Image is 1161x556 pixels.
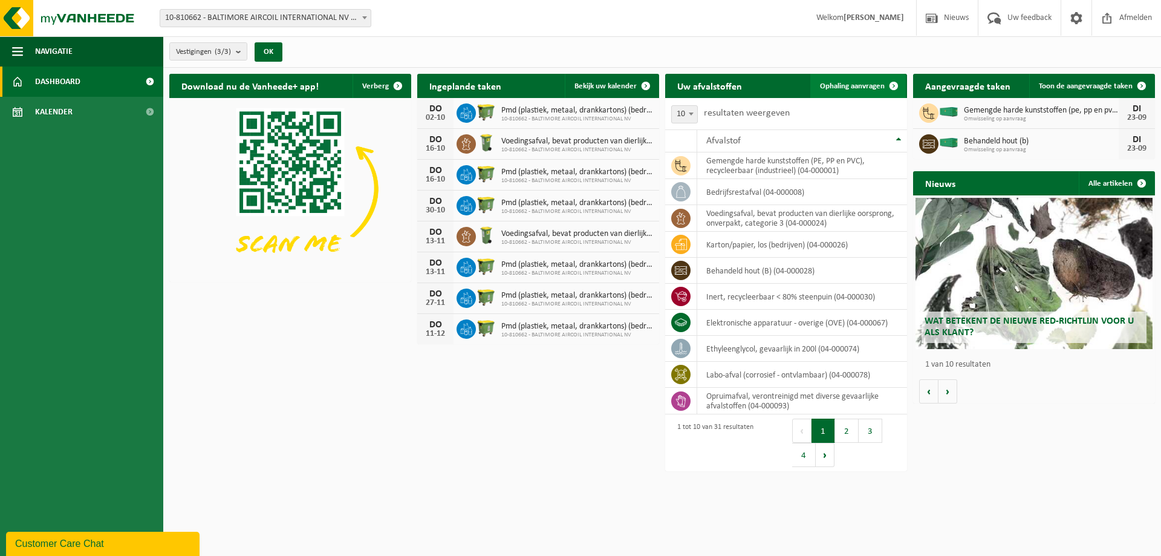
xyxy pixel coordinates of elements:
span: 10-810662 - BALTIMORE AIRCOIL INTERNATIONAL NV [501,270,653,277]
button: 2 [835,419,859,443]
div: DI [1125,104,1149,114]
h2: Aangevraagde taken [913,74,1023,97]
button: Vorige [919,379,938,404]
td: voedingsafval, bevat producten van dierlijke oorsprong, onverpakt, categorie 3 (04-000024) [697,205,907,232]
a: Toon de aangevraagde taken [1029,74,1154,98]
button: Next [816,443,834,467]
img: HK-XC-40-GN-00 [938,137,959,148]
button: 1 [811,419,835,443]
img: WB-0140-HPE-GN-50 [476,225,496,246]
button: Volgende [938,379,957,404]
span: Verberg [362,82,389,90]
div: 27-11 [423,299,447,307]
iframe: chat widget [6,529,202,556]
a: Ophaling aanvragen [810,74,906,98]
div: DO [423,135,447,145]
span: Pmd (plastiek, metaal, drankkartons) (bedrijven) [501,106,653,116]
span: Ophaling aanvragen [820,82,885,90]
count: (3/3) [215,48,231,56]
img: WB-1100-HPE-GN-50 [476,163,496,184]
td: labo-afval (corrosief - ontvlambaar) (04-000078) [697,362,907,388]
td: karton/papier, los (bedrijven) (04-000026) [697,232,907,258]
span: Pmd (plastiek, metaal, drankkartons) (bedrijven) [501,291,653,301]
button: OK [255,42,282,62]
strong: [PERSON_NAME] [844,13,904,22]
div: DO [423,197,447,206]
label: resultaten weergeven [704,108,790,118]
span: Afvalstof [706,136,741,146]
a: Wat betekent de nieuwe RED-richtlijn voor u als klant? [915,198,1153,349]
div: DO [423,227,447,237]
span: Kalender [35,97,73,127]
td: bedrijfsrestafval (04-000008) [697,179,907,205]
span: 10-810662 - BALTIMORE AIRCOIL INTERNATIONAL NV - HEIST-OP-DEN-BERG [160,10,371,27]
h2: Nieuws [913,171,968,195]
td: gemengde harde kunststoffen (PE, PP en PVC), recycleerbaar (industrieel) (04-000001) [697,152,907,179]
span: Pmd (plastiek, metaal, drankkartons) (bedrijven) [501,168,653,177]
div: 16-10 [423,145,447,153]
td: behandeld hout (B) (04-000028) [697,258,907,284]
td: elektronische apparatuur - overige (OVE) (04-000067) [697,310,907,336]
span: 10-810662 - BALTIMORE AIRCOIL INTERNATIONAL NV [501,332,653,339]
span: Pmd (plastiek, metaal, drankkartons) (bedrijven) [501,198,653,208]
div: 13-11 [423,237,447,246]
div: 16-10 [423,175,447,184]
span: Gemengde harde kunststoffen (pe, pp en pvc), recycleerbaar (industrieel) [964,106,1119,116]
p: 1 van 10 resultaten [925,361,1149,369]
img: WB-1100-HPE-GN-50 [476,194,496,215]
h2: Ingeplande taken [417,74,513,97]
span: 10-810662 - BALTIMORE AIRCOIL INTERNATIONAL NV [501,208,653,215]
div: DI [1125,135,1149,145]
img: WB-1100-HPE-GN-50 [476,287,496,307]
div: 13-11 [423,268,447,276]
span: Bekijk uw kalender [574,82,637,90]
span: Voedingsafval, bevat producten van dierlijke oorsprong, onverpakt, categorie 3 [501,229,653,239]
a: Bekijk uw kalender [565,74,658,98]
div: DO [423,104,447,114]
span: Omwisseling op aanvraag [964,116,1119,123]
img: HK-XC-40-GN-00 [938,106,959,117]
span: 10-810662 - BALTIMORE AIRCOIL INTERNATIONAL NV [501,239,653,246]
h2: Download nu de Vanheede+ app! [169,74,331,97]
button: Vestigingen(3/3) [169,42,247,61]
span: Dashboard [35,67,80,97]
div: 23-09 [1125,145,1149,153]
div: 30-10 [423,206,447,215]
span: Voedingsafval, bevat producten van dierlijke oorsprong, onverpakt, categorie 3 [501,137,653,146]
div: 23-09 [1125,114,1149,122]
div: 1 tot 10 van 31 resultaten [671,417,753,468]
div: DO [423,166,447,175]
div: 02-10 [423,114,447,122]
button: Previous [792,419,811,443]
span: 10 [672,106,697,123]
div: DO [423,320,447,330]
a: Alle artikelen [1079,171,1154,195]
span: Wat betekent de nieuwe RED-richtlijn voor u als klant? [925,316,1134,338]
img: Download de VHEPlus App [169,98,411,280]
img: WB-1100-HPE-GN-50 [476,318,496,338]
h2: Uw afvalstoffen [665,74,754,97]
span: 10-810662 - BALTIMORE AIRCOIL INTERNATIONAL NV [501,301,653,308]
span: Pmd (plastiek, metaal, drankkartons) (bedrijven) [501,322,653,332]
span: 10-810662 - BALTIMORE AIRCOIL INTERNATIONAL NV [501,177,653,185]
td: ethyleenglycol, gevaarlijk in 200l (04-000074) [697,336,907,362]
div: 11-12 [423,330,447,338]
span: 10-810662 - BALTIMORE AIRCOIL INTERNATIONAL NV [501,116,653,123]
span: 10-810662 - BALTIMORE AIRCOIL INTERNATIONAL NV [501,146,653,154]
span: Navigatie [35,36,73,67]
td: inert, recycleerbaar < 80% steenpuin (04-000030) [697,284,907,310]
span: Behandeld hout (b) [964,137,1119,146]
img: WB-1100-HPE-GN-50 [476,102,496,122]
img: WB-0140-HPE-GN-50 [476,132,496,153]
div: DO [423,258,447,268]
button: 3 [859,419,882,443]
img: WB-1100-HPE-GN-50 [476,256,496,276]
span: Omwisseling op aanvraag [964,146,1119,154]
span: Vestigingen [176,43,231,61]
span: Toon de aangevraagde taken [1039,82,1133,90]
button: 4 [792,443,816,467]
div: DO [423,289,447,299]
span: 10-810662 - BALTIMORE AIRCOIL INTERNATIONAL NV - HEIST-OP-DEN-BERG [160,9,371,27]
span: 10 [671,105,698,123]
